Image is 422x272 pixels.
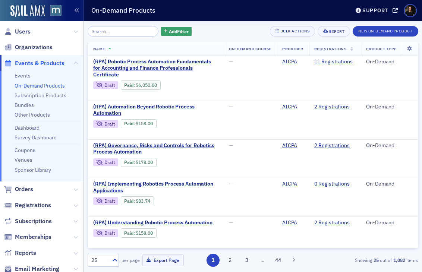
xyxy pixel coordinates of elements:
a: Coupons [15,147,35,154]
span: Profile [404,4,417,17]
span: (RPA) Understanding Robotic Process Automation [93,219,218,226]
div: Draft [104,160,115,164]
a: New On-Demand Product [353,27,418,34]
a: Venues [15,156,32,163]
span: Provider [282,46,303,51]
a: AICPA [282,104,303,110]
span: Subscriptions [15,217,52,225]
a: Subscription Products [15,92,66,99]
div: On-Demand [366,181,413,187]
span: Users [15,28,31,36]
div: Draft [104,83,115,87]
div: On-Demand [366,142,413,149]
div: Showing out of items [313,257,418,263]
span: Registrations [314,46,347,51]
span: Memberships [15,233,51,241]
span: … [257,257,268,263]
a: Memberships [4,233,51,241]
span: : [124,230,136,236]
div: Draft [93,81,118,89]
a: Users [4,28,31,36]
a: Bundles [15,102,34,108]
span: Orders [15,185,33,193]
a: View Homepage [45,5,62,18]
button: New On-Demand Product [353,26,418,37]
a: Organizations [4,43,53,51]
span: — [229,180,233,187]
a: (RPA) Governance, Risks and Controls for Robotics Process Automation [93,142,219,155]
span: : [124,121,136,126]
span: $6,050.00 [136,82,157,88]
a: Dashboard [15,124,40,131]
input: Search… [88,26,159,37]
span: Name [93,46,105,51]
a: 11 Registrations [314,58,353,65]
label: per page [122,257,140,263]
div: Draft [93,158,118,166]
span: $178.00 [136,159,153,165]
div: On-Demand [366,219,413,226]
div: Draft [93,229,118,237]
a: (RPA) Understanding Robotic Process Automation [93,219,219,226]
div: On-Demand [366,58,413,65]
a: Events [15,72,31,79]
span: Events & Products [15,59,64,67]
div: Paid: 1 - $8374 [121,196,154,205]
span: Registrations [15,201,51,209]
a: 2 Registrations [314,104,350,110]
a: AICPA [282,142,303,149]
a: 2 Registrations [314,219,350,226]
button: Export Page [142,254,184,266]
a: Events & Products [4,59,64,67]
span: : [124,198,136,204]
button: 2 [223,254,236,267]
button: Bulk Actions [270,26,315,37]
div: 25 [91,256,108,264]
div: Draft [104,122,115,126]
a: AICPA [282,181,303,187]
span: : [124,82,136,88]
button: 3 [240,254,253,267]
a: Paid [124,198,133,204]
div: Draft [93,120,118,128]
div: Support [362,7,388,14]
a: Orders [4,185,33,193]
span: — [229,103,233,110]
a: Subscriptions [4,217,52,225]
img: SailAMX [50,5,62,16]
div: Paid: 2 - $17800 [121,158,157,167]
div: Draft [104,199,115,203]
a: Registrations [4,201,51,209]
div: Draft [93,197,118,205]
span: $158.00 [136,121,153,126]
strong: 25 [372,257,380,263]
div: Paid: 2 - $15800 [121,228,157,237]
a: Other Products [15,111,50,118]
button: 1 [207,254,220,267]
button: Export [318,26,350,37]
div: Paid: 11 - $605000 [121,80,161,89]
button: AddFilter [161,27,192,36]
span: : [124,159,136,165]
span: On-Demand Course [229,46,271,51]
a: AICPA [282,58,303,65]
a: Paid [124,159,133,165]
strong: 1,082 [392,257,406,263]
a: Paid [124,230,133,236]
div: Draft [104,231,115,235]
a: (RPA) Robotic Process Automation Fundamentals for Accounting and Finance Professionals Certificate [93,58,219,78]
span: $158.00 [136,230,153,236]
a: Paid [124,82,133,88]
span: — [229,58,233,65]
a: 0 Registrations [314,181,350,187]
a: (RPA) Implementing Robotics Process Automation Applications [93,181,219,194]
a: On-Demand Products [15,82,65,89]
div: On-Demand [366,104,413,110]
span: Add Filter [169,28,189,35]
h1: On-Demand Products [91,6,155,15]
img: SailAMX [10,5,45,17]
span: — [229,142,233,149]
